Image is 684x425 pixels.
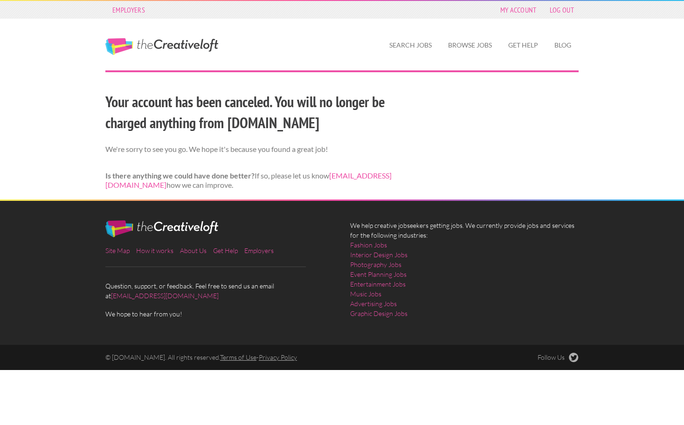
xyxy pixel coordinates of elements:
a: Get Help [501,34,546,56]
a: How it works [136,247,173,254]
a: Search Jobs [382,34,439,56]
a: Interior Design Jobs [350,250,408,260]
a: [EMAIL_ADDRESS][DOMAIN_NAME] [105,171,392,190]
div: © [DOMAIN_NAME]. All rights reserved. - [97,353,465,362]
a: Employers [244,247,274,254]
a: Advertising Jobs [350,299,397,308]
a: Site Map [105,247,130,254]
p: If so, please let us know how we can improve. [105,171,415,191]
a: Get Help [213,247,238,254]
a: Fashion Jobs [350,240,387,250]
a: Music Jobs [350,289,381,299]
a: Graphic Design Jobs [350,308,408,318]
a: Event Planning Jobs [350,269,407,279]
p: We're sorry to see you go. We hope it's because you found a great job! [105,144,415,154]
div: We help creative jobseekers getting jobs. We currently provide jobs and services for the followin... [342,220,587,326]
a: Blog [547,34,579,56]
a: Employers [108,3,150,16]
a: Privacy Policy [259,353,297,361]
a: Entertainment Jobs [350,279,406,289]
a: The Creative Loft [105,38,218,55]
a: Terms of Use [220,353,256,361]
a: About Us [180,247,207,254]
a: My Account [496,3,541,16]
img: The Creative Loft [105,220,218,237]
a: [EMAIL_ADDRESS][DOMAIN_NAME] [111,292,219,300]
a: Browse Jobs [441,34,499,56]
span: We hope to hear from you! [105,309,334,319]
strong: Is there anything we could have done better? [105,171,255,180]
a: Follow Us [538,353,579,362]
div: Question, support, or feedback. Feel free to send us an email at [97,220,342,319]
h2: Your account has been canceled. You will no longer be charged anything from [DOMAIN_NAME] [105,91,415,133]
a: Log Out [545,3,579,16]
a: Photography Jobs [350,260,401,269]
